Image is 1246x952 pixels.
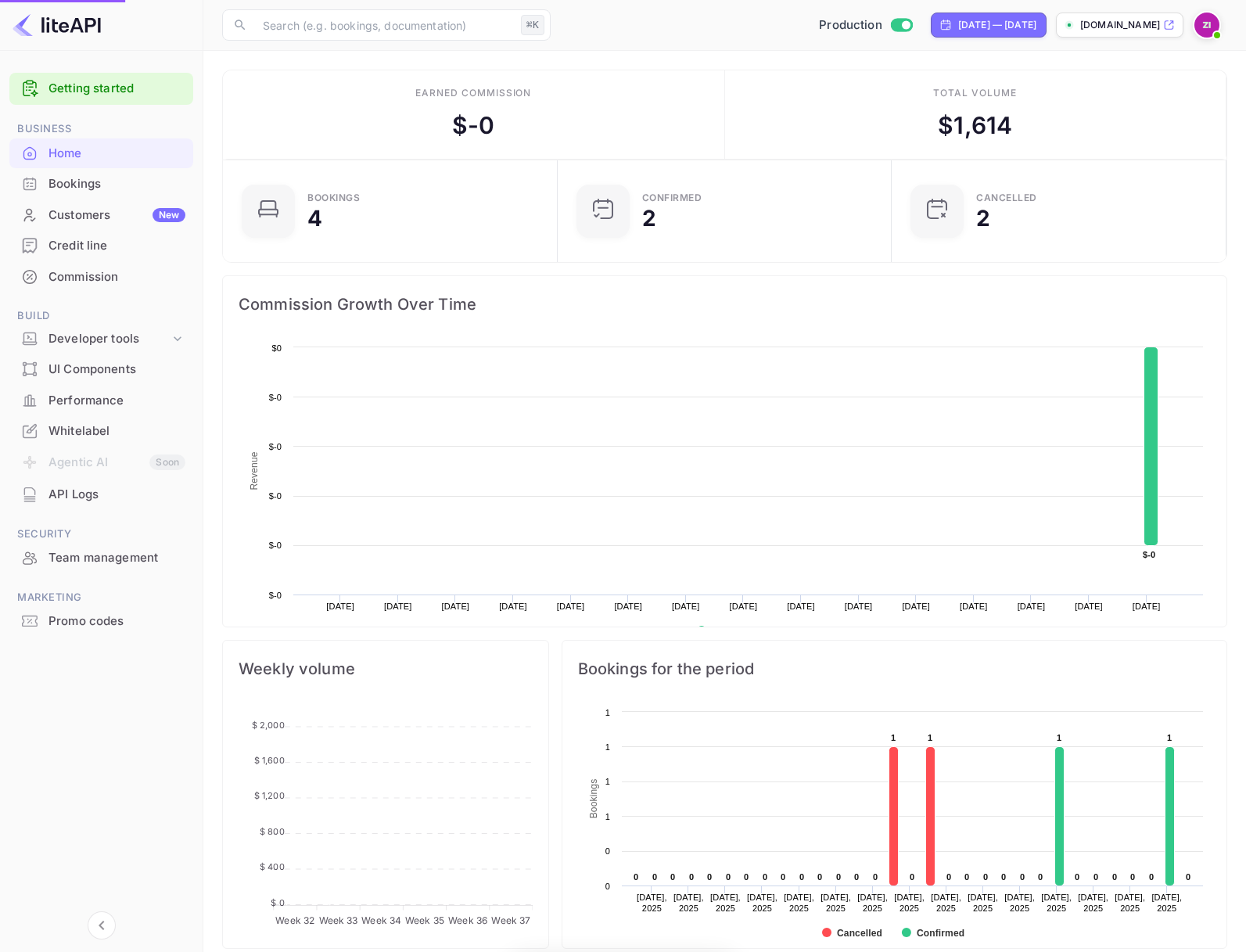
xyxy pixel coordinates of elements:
[1080,18,1160,32] p: [DOMAIN_NAME]
[452,108,494,143] div: $ -0
[730,602,758,611] text: [DATE]
[361,914,401,926] tspan: Week 34
[1133,602,1161,611] text: [DATE]
[153,208,185,222] div: New
[910,872,914,882] text: 0
[9,262,193,291] a: Commission
[854,872,859,882] text: 0
[983,872,988,882] text: 0
[1075,872,1079,882] text: 0
[931,893,961,913] text: [DATE], 2025
[817,872,822,882] text: 0
[670,872,675,882] text: 0
[1167,733,1172,742] text: 1
[1020,872,1025,882] text: 0
[9,231,193,261] div: Credit line
[249,451,260,490] text: Revenue
[960,602,988,611] text: [DATE]
[260,861,285,872] tspan: $ 400
[9,606,193,635] a: Promo codes
[605,882,609,891] text: 0
[9,386,193,416] div: Performance
[9,606,193,637] div: Promo codes
[747,893,777,913] text: [DATE], 2025
[578,656,1211,681] span: Bookings for the period
[275,914,314,926] tspan: Week 32
[1018,602,1046,611] text: [DATE]
[88,911,116,939] button: Collapse navigation
[813,16,918,34] div: Switch to Sandbox mode
[307,193,360,203] div: Bookings
[857,893,888,913] text: [DATE], 2025
[48,613,185,630] div: Promo codes
[9,73,193,105] div: Getting started
[269,491,282,501] text: $-0
[48,175,185,193] div: Bookings
[9,169,193,199] div: Bookings
[673,893,704,913] text: [DATE], 2025
[1149,872,1154,882] text: 0
[319,914,358,926] tspan: Week 33
[928,733,932,742] text: 1
[637,893,667,913] text: [DATE], 2025
[448,914,487,926] tspan: Week 36
[845,602,873,611] text: [DATE]
[781,872,785,882] text: 0
[605,742,609,752] text: 1
[938,108,1012,143] div: $ 1,614
[1194,13,1219,38] img: Zenvoya Inc
[9,231,193,260] a: Credit line
[968,893,998,913] text: [DATE], 2025
[605,777,609,786] text: 1
[1038,872,1043,882] text: 0
[819,16,882,34] span: Production
[48,361,185,379] div: UI Components
[894,893,925,913] text: [DATE], 2025
[239,656,533,681] span: Weekly volume
[415,86,531,100] div: Earned commission
[9,589,193,606] span: Marketing
[784,893,814,913] text: [DATE], 2025
[9,169,193,198] a: Bookings
[253,9,515,41] input: Search (e.g. bookings, documentation)
[1075,602,1103,611] text: [DATE]
[9,543,193,573] div: Team management
[9,200,193,231] div: CustomersNew
[726,872,731,882] text: 0
[652,872,657,882] text: 0
[605,812,609,821] text: 1
[1041,893,1072,913] text: [DATE], 2025
[976,193,1037,203] div: CANCELLED
[1115,893,1145,913] text: [DATE], 2025
[1151,893,1182,913] text: [DATE], 2025
[9,354,193,385] div: UI Components
[48,330,170,348] div: Developer tools
[902,602,930,611] text: [DATE]
[271,343,282,353] text: $0
[931,13,1047,38] div: Click to change the date range period
[958,18,1036,32] div: [DATE] — [DATE]
[13,13,101,38] img: LiteAPI logo
[48,207,185,225] div: Customers
[588,779,599,819] text: Bookings
[9,480,193,508] a: API Logs
[712,626,752,637] text: Revenue
[252,720,285,731] tspan: $ 2,000
[260,826,285,837] tspan: $ 800
[642,207,656,229] div: 2
[1004,893,1035,913] text: [DATE], 2025
[48,549,185,567] div: Team management
[605,846,609,856] text: 0
[9,543,193,572] a: Team management
[48,422,185,440] div: Whitelabel
[1186,872,1190,882] text: 0
[891,733,896,742] text: 1
[642,193,702,203] div: Confirmed
[9,354,193,383] a: UI Components
[442,602,470,611] text: [DATE]
[254,755,285,766] tspan: $ 1,600
[269,541,282,550] text: $-0
[9,416,193,445] a: Whitelabel
[1130,872,1135,882] text: 0
[405,914,444,926] tspan: Week 35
